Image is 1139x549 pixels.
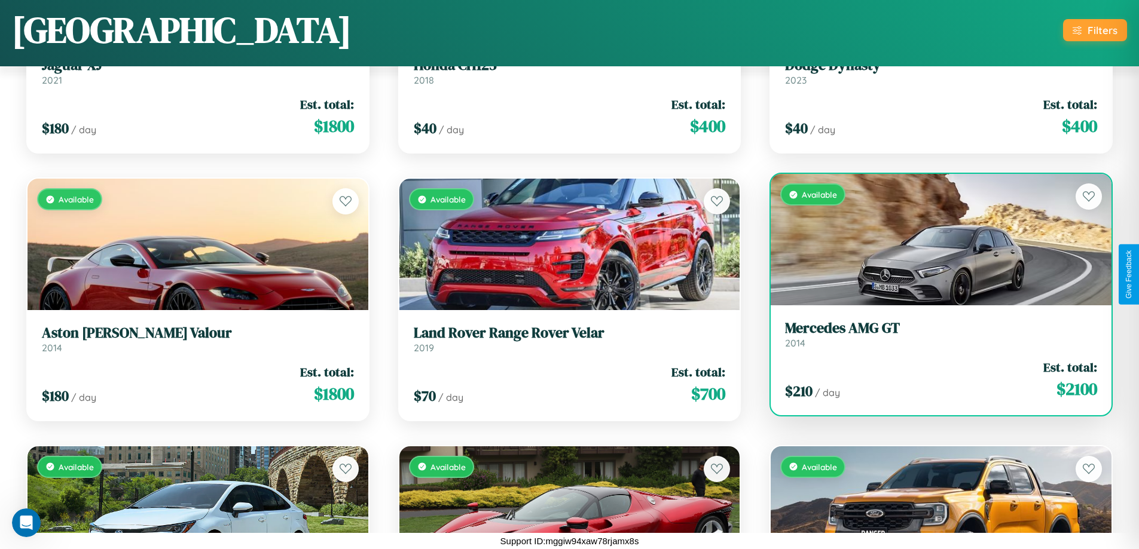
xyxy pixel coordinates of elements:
[414,386,436,406] span: $ 70
[785,57,1097,86] a: Dodge Dynasty2023
[12,5,352,54] h1: [GEOGRAPHIC_DATA]
[815,387,840,398] span: / day
[414,324,726,354] a: Land Rover Range Rover Velar2019
[71,124,96,136] span: / day
[430,462,466,472] span: Available
[300,363,354,381] span: Est. total:
[671,363,725,381] span: Est. total:
[42,324,354,354] a: Aston [PERSON_NAME] Valour2014
[1125,250,1133,299] div: Give Feedback
[71,391,96,403] span: / day
[1043,96,1097,113] span: Est. total:
[414,57,726,86] a: Honda CH1252018
[500,533,639,549] p: Support ID: mggiw94xaw78rjamx8s
[1043,358,1097,376] span: Est. total:
[12,508,41,537] iframe: Intercom live chat
[691,382,725,406] span: $ 700
[439,124,464,136] span: / day
[414,74,434,86] span: 2018
[42,324,354,342] h3: Aston [PERSON_NAME] Valour
[59,194,94,204] span: Available
[59,462,94,472] span: Available
[785,320,1097,349] a: Mercedes AMG GT2014
[314,114,354,138] span: $ 1800
[42,386,69,406] span: $ 180
[785,337,805,349] span: 2014
[438,391,463,403] span: / day
[430,194,466,204] span: Available
[414,342,434,354] span: 2019
[690,114,725,138] span: $ 400
[671,96,725,113] span: Est. total:
[785,118,808,138] span: $ 40
[802,462,837,472] span: Available
[42,74,62,86] span: 2021
[42,57,354,86] a: Jaguar XJ2021
[1088,24,1117,36] div: Filters
[42,118,69,138] span: $ 180
[414,118,436,138] span: $ 40
[1063,19,1127,41] button: Filters
[785,381,813,401] span: $ 210
[810,124,835,136] span: / day
[785,320,1097,337] h3: Mercedes AMG GT
[314,382,354,406] span: $ 1800
[1056,377,1097,401] span: $ 2100
[785,74,807,86] span: 2023
[802,189,837,200] span: Available
[414,324,726,342] h3: Land Rover Range Rover Velar
[300,96,354,113] span: Est. total:
[1062,114,1097,138] span: $ 400
[42,342,62,354] span: 2014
